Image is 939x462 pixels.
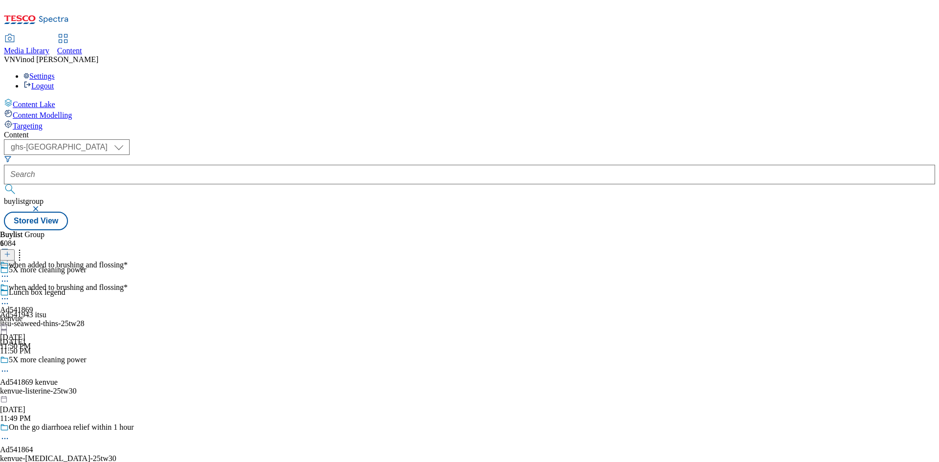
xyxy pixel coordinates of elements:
span: Content Lake [13,100,55,109]
a: Content [57,35,82,55]
a: Media Library [4,35,49,55]
a: Settings [23,72,55,80]
span: Content [57,46,82,55]
div: when added to brushing and flossing* [9,261,128,269]
span: VN [4,55,15,64]
a: Targeting [4,120,935,131]
a: Content Lake [4,98,935,109]
div: Content [4,131,935,139]
a: Content Modelling [4,109,935,120]
span: buylistgroup [4,197,44,205]
span: Vinod [PERSON_NAME] [15,55,98,64]
div: On the go diarrhoea relief within 1 hour [9,423,134,432]
button: Stored View [4,212,68,230]
a: Logout [23,82,54,90]
span: Targeting [13,122,43,130]
input: Search [4,165,935,184]
div: when added to brushing and flossing* [9,283,128,292]
span: Media Library [4,46,49,55]
svg: Search Filters [4,155,12,163]
div: 5X more cleaning power [9,355,87,364]
span: Content Modelling [13,111,72,119]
